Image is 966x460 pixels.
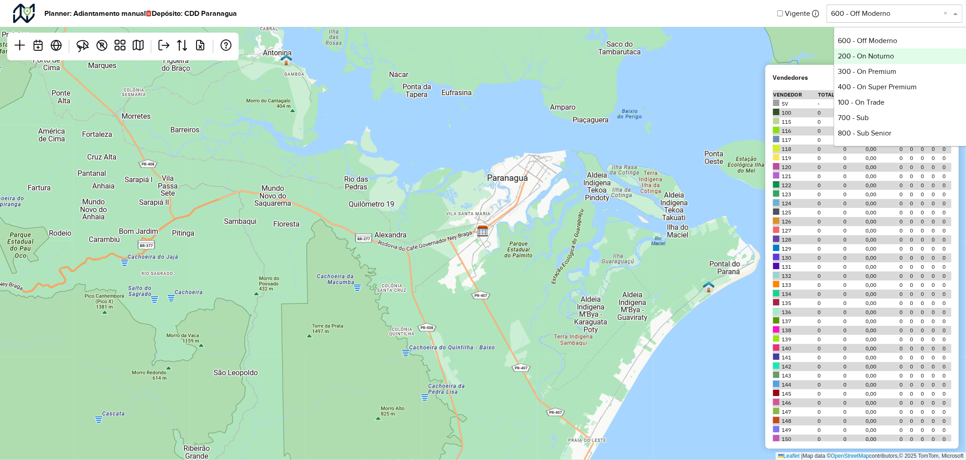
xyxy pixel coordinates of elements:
td: 0,00 [865,217,899,226]
td: 0 [931,371,942,380]
td: 0 [931,389,942,398]
td: 0 [942,181,952,190]
td: 0 [843,226,865,235]
td: 0,00 [865,326,899,335]
td: 0 [899,244,910,253]
td: 0 [910,281,921,290]
td: 0,00 [865,299,899,308]
td: 0 [817,353,843,362]
td: 0 [920,344,931,353]
td: 0 [910,172,921,181]
td: 0 [931,154,942,163]
td: 0 [910,308,921,317]
td: 0 [817,344,843,353]
td: 0 [899,181,910,190]
td: 123 [773,190,817,199]
td: 0 [910,380,921,389]
td: 0 [920,145,931,154]
td: 0,00 [865,353,899,362]
td: 0 [843,235,865,244]
td: 0 [942,389,952,398]
td: 0 [843,335,865,344]
td: 0 [910,244,921,253]
td: 0 [931,281,942,290]
td: 0 [817,136,843,145]
td: 0 [942,172,952,181]
td: 0 [931,262,942,271]
td: 0 [817,154,843,163]
td: 0 [899,362,910,371]
td: 0 [920,371,931,380]
td: 0 [931,353,942,362]
td: 0 [899,190,910,199]
td: 0 [931,172,942,181]
td: 0 [817,299,843,308]
td: 0 [843,253,865,262]
td: 0 [931,226,942,235]
td: 0 [942,154,952,163]
td: 0 [817,371,843,380]
td: 0 [817,326,843,335]
td: 0,00 [865,380,899,389]
td: 0 [817,281,843,290]
td: 0 [920,380,931,389]
td: 0 [817,208,843,217]
td: 0 [931,362,942,371]
td: 0 [899,226,910,235]
a: Roteirizar planner [129,36,147,57]
td: 0 [942,353,952,362]
td: 115 [773,117,817,126]
td: 0 [817,262,843,271]
td: 0 [910,190,921,199]
td: 0,00 [865,362,899,371]
td: 0,00 [865,145,899,154]
td: 0 [920,389,931,398]
td: 0 [942,271,952,281]
td: 0 [931,253,942,262]
td: 0 [910,371,921,380]
td: 0 [910,271,921,281]
td: 0 [920,271,931,281]
td: 0,00 [865,244,899,253]
td: 146 [773,398,817,407]
td: 0,00 [865,335,899,344]
td: 0 [931,271,942,281]
td: 0 [843,281,865,290]
td: 0 [843,163,865,172]
td: 0 [899,235,910,244]
td: 0 [899,163,910,172]
td: 0 [843,172,865,181]
td: 0 [942,335,952,344]
td: 0 [817,335,843,344]
td: 0 [910,317,921,326]
td: 118 [773,145,817,154]
td: 142 [773,362,817,371]
td: 144 [773,380,817,389]
td: 143 [773,371,817,380]
td: 0 [920,281,931,290]
td: 0 [817,389,843,398]
td: 0 [910,299,921,308]
td: 0 [920,235,931,244]
td: 125 [773,208,817,217]
td: 0 [899,380,910,389]
td: 0,00 [865,389,899,398]
td: 0 [920,353,931,362]
td: 0 [899,208,910,217]
td: 0 [910,344,921,353]
td: 0 [942,299,952,308]
td: 0 [942,163,952,172]
td: 0 [817,226,843,235]
td: 0 [843,271,865,281]
td: 0 [931,235,942,244]
a: Exportar frequência em lote [191,36,209,57]
td: 0 [920,326,931,335]
div: Map data © contributors,© 2025 TomTom, Microsoft [776,452,966,460]
td: 0 [817,117,843,126]
td: 0 [843,244,865,253]
td: 0 [942,199,952,208]
img: CDD Paranagua [477,225,489,237]
td: 0 [920,226,931,235]
th: Vendedor [773,90,817,99]
td: 0 [910,262,921,271]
